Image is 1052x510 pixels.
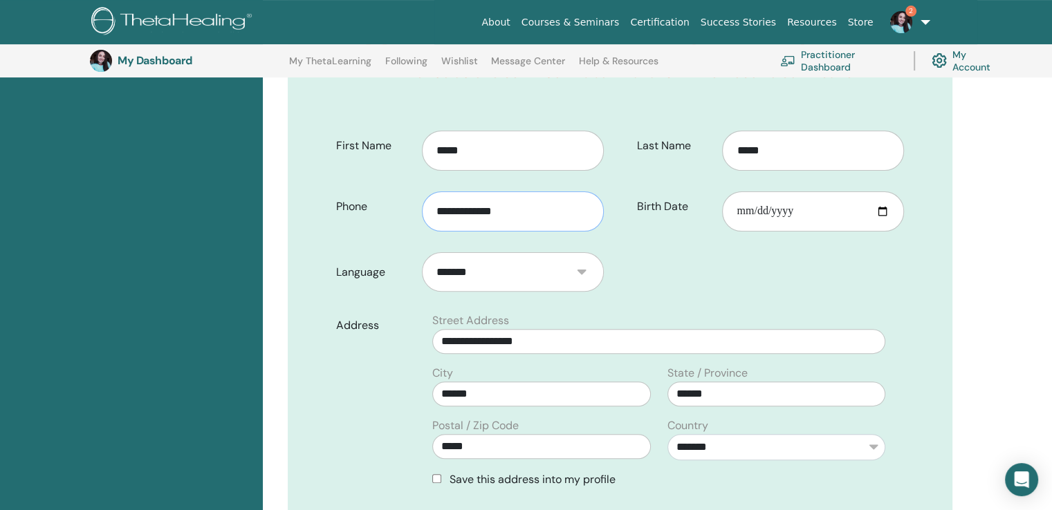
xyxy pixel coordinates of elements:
label: Phone [326,193,422,220]
a: Success Stories [695,10,782,35]
label: State / Province [667,365,748,381]
label: Street Address [432,312,509,329]
label: Last Name [627,133,723,159]
label: Birth Date [627,193,723,220]
span: 2 [905,6,916,17]
img: default.jpg [890,11,912,33]
a: Message Center [491,55,565,77]
label: Language [326,259,422,285]
label: Address [326,312,424,339]
span: Save this address into my profile [450,472,616,487]
a: Certification [625,10,694,35]
label: First Name [326,133,422,159]
label: Country [667,417,708,434]
a: My ThetaLearning [289,55,371,77]
h3: My Dashboard [118,54,256,67]
label: Postal / Zip Code [432,417,519,434]
a: Help & Resources [579,55,658,77]
a: Following [385,55,427,77]
a: My Account [932,46,1002,76]
a: Wishlist [441,55,478,77]
a: Practitioner Dashboard [780,46,897,76]
img: chalkboard-teacher.svg [780,55,795,66]
div: Open Intercom Messenger [1005,463,1038,496]
label: City [432,365,453,381]
img: default.jpg [90,50,112,72]
img: cog.svg [932,50,947,71]
a: About [476,10,515,35]
a: Store [842,10,879,35]
img: logo.png [91,7,257,38]
a: Courses & Seminars [516,10,625,35]
a: Resources [782,10,842,35]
